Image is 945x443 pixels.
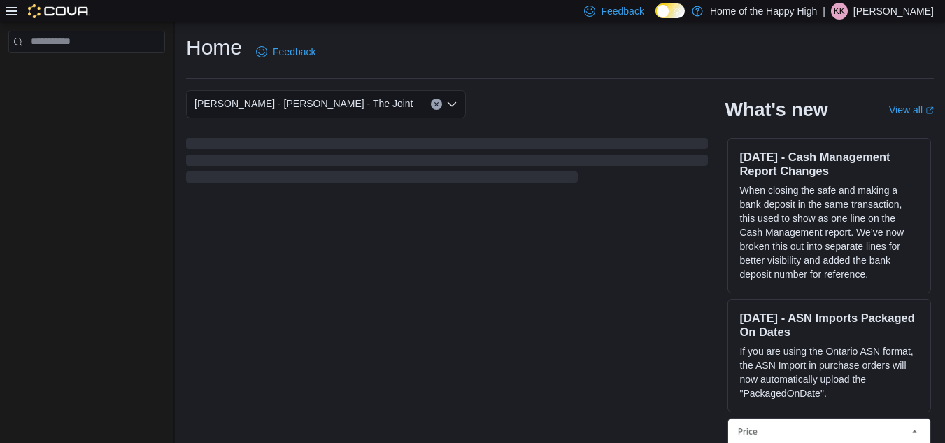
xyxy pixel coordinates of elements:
span: Loading [186,141,708,185]
h3: [DATE] - Cash Management Report Changes [739,150,919,178]
p: When closing the safe and making a bank deposit in the same transaction, this used to show as one... [739,183,919,281]
span: Feedback [273,45,315,59]
img: Cova [28,4,90,18]
span: Dark Mode [655,18,656,19]
p: [PERSON_NAME] [853,3,934,20]
svg: External link [925,106,934,115]
a: View allExternal link [889,104,934,115]
input: Dark Mode [655,3,685,18]
span: Feedback [601,4,644,18]
nav: Complex example [8,56,165,90]
div: Kirandeep Kaur [831,3,848,20]
p: Home of the Happy High [710,3,817,20]
p: | [823,3,825,20]
span: [PERSON_NAME] - [PERSON_NAME] - The Joint [194,95,413,112]
button: Clear input [431,99,442,110]
span: KK [834,3,845,20]
p: If you are using the Ontario ASN format, the ASN Import in purchase orders will now automatically... [739,344,919,400]
h3: [DATE] - ASN Imports Packaged On Dates [739,311,919,339]
h1: Home [186,34,242,62]
a: Feedback [250,38,321,66]
button: Open list of options [446,99,457,110]
h2: What's new [725,99,827,121]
